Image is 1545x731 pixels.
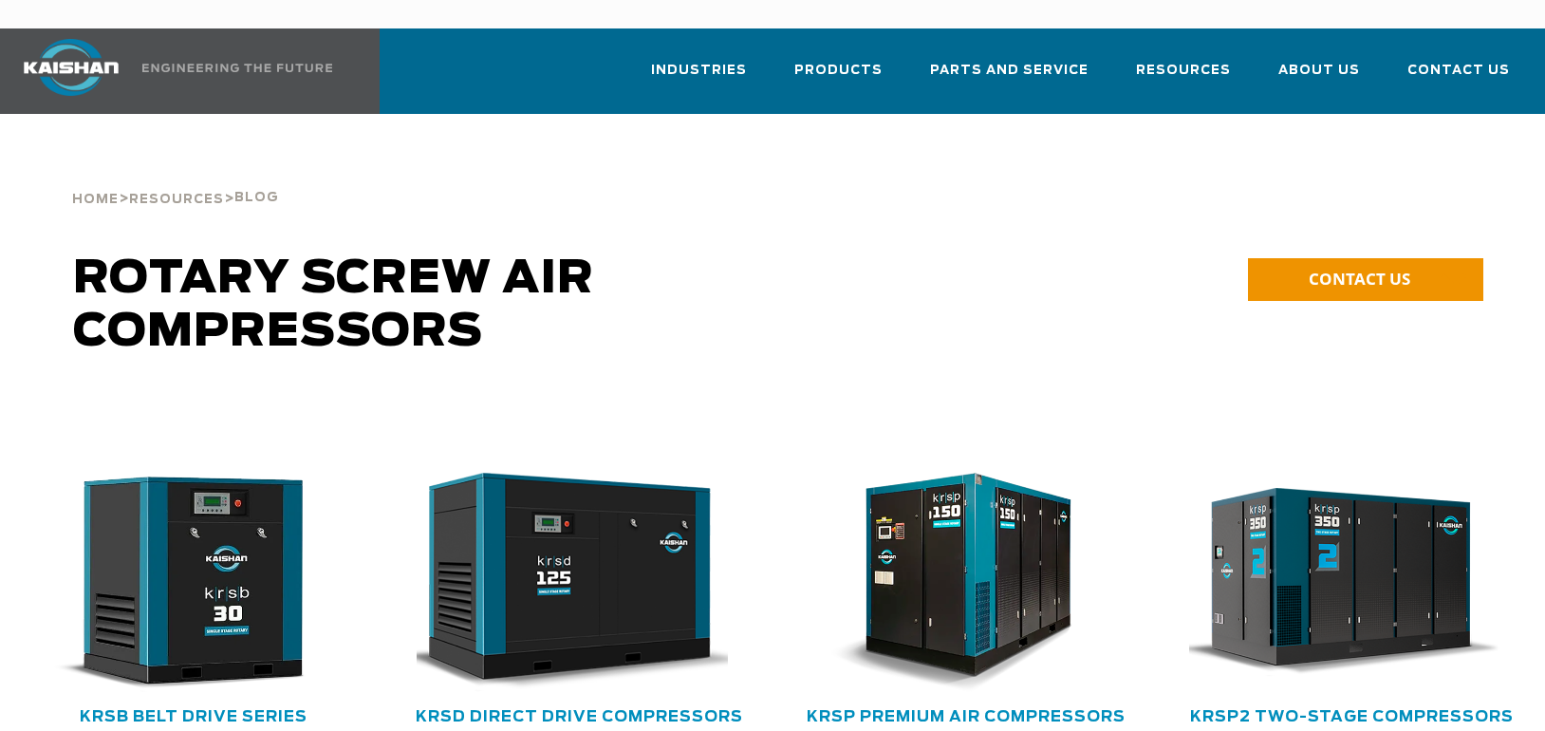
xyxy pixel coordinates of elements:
span: Resources [1136,60,1231,82]
a: Home [72,190,119,207]
div: krsb30 [30,473,356,692]
a: KRSB Belt Drive Series [80,709,307,724]
a: Parts and Service [930,46,1089,110]
img: Engineering the future [142,64,332,72]
span: Resources [129,194,224,206]
span: About Us [1278,60,1360,82]
a: Resources [1136,46,1231,110]
a: CONTACT US [1248,258,1483,301]
a: Industries [651,46,747,110]
span: Rotary Screw Air Compressors [73,256,594,355]
span: Parts and Service [930,60,1089,82]
a: Products [794,46,883,110]
a: KRSD Direct Drive Compressors [416,709,743,724]
img: krsp350 [1175,473,1500,692]
div: > > [72,142,279,215]
a: About Us [1278,46,1360,110]
div: krsp150 [803,473,1128,692]
a: Resources [129,190,224,207]
span: Home [72,194,119,206]
span: Contact Us [1407,60,1510,82]
a: Contact Us [1407,46,1510,110]
span: Industries [651,60,747,82]
img: krsd125 [402,473,728,692]
a: KRSP2 Two-Stage Compressors [1190,709,1514,724]
img: krsb30 [16,473,342,692]
a: KRSP Premium Air Compressors [807,709,1126,724]
span: CONTACT US [1309,268,1410,290]
span: Blog [234,192,279,204]
span: Products [794,60,883,82]
div: krsp350 [1189,473,1515,692]
img: krsp150 [789,473,1114,692]
div: krsd125 [417,473,742,692]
